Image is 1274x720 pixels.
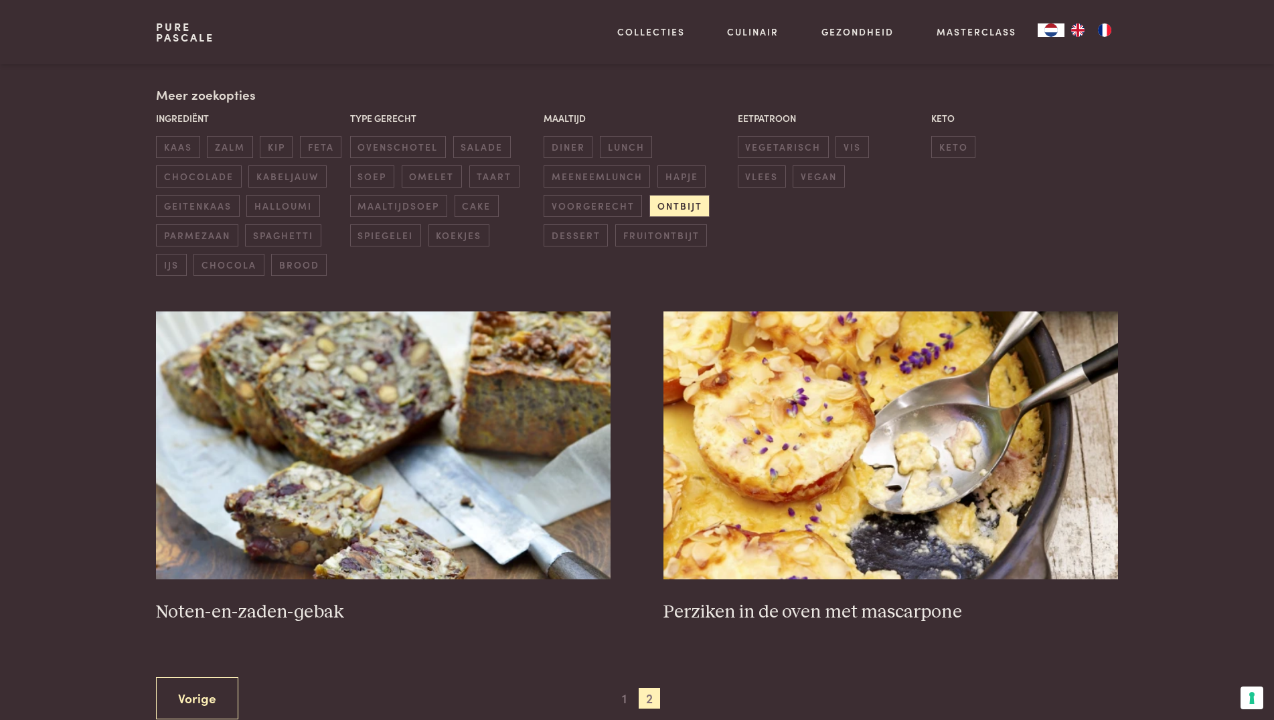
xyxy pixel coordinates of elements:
[544,165,650,188] span: meeneemlunch
[649,195,710,217] span: ontbijt
[1241,687,1263,709] button: Uw voorkeuren voor toestemming voor trackingtechnologieën
[663,311,1117,579] img: Perziken in de oven met mascarpone
[453,136,511,158] span: salade
[615,224,707,246] span: fruitontbijt
[350,136,446,158] span: ovenschotel
[455,195,499,217] span: cake
[617,25,685,39] a: Collecties
[260,136,293,158] span: kip
[727,25,779,39] a: Culinair
[657,165,706,188] span: hapje
[738,165,786,188] span: vlees
[931,136,975,158] span: keto
[350,165,394,188] span: soep
[156,254,186,276] span: ijs
[156,165,241,188] span: chocolade
[544,136,592,158] span: diner
[931,111,1118,125] p: Keto
[246,195,319,217] span: halloumi
[835,136,868,158] span: vis
[428,224,489,246] span: koekjes
[738,136,829,158] span: vegetarisch
[1091,23,1118,37] a: FR
[663,311,1117,624] a: Perziken in de oven met mascarpone Perziken in de oven met mascarpone
[1064,23,1091,37] a: EN
[544,195,642,217] span: voorgerecht
[544,111,730,125] p: Maaltijd
[350,111,537,125] p: Type gerecht
[271,254,327,276] span: brood
[300,136,341,158] span: feta
[350,224,421,246] span: spiegelei
[156,136,200,158] span: kaas
[663,601,1117,624] h3: Perziken in de oven met mascarpone
[821,25,894,39] a: Gezondheid
[156,311,610,579] img: Noten-en-zaden-gebak
[350,195,447,217] span: maaltijdsoep
[738,111,925,125] p: Eetpatroon
[1038,23,1118,37] aside: Language selected: Nederlands
[639,688,660,709] span: 2
[156,224,238,246] span: parmezaan
[937,25,1016,39] a: Masterclass
[793,165,844,188] span: vegan
[156,111,343,125] p: Ingrediënt
[469,165,520,188] span: taart
[614,688,635,709] span: 1
[1064,23,1118,37] ul: Language list
[156,195,239,217] span: geitenkaas
[156,677,238,719] a: Vorige
[156,601,610,624] h3: Noten-en-zaden-gebak
[156,21,214,43] a: PurePascale
[207,136,252,158] span: zalm
[1038,23,1064,37] a: NL
[156,311,610,624] a: Noten-en-zaden-gebak Noten-en-zaden-gebak
[248,165,326,188] span: kabeljauw
[544,224,608,246] span: dessert
[193,254,264,276] span: chocola
[402,165,462,188] span: omelet
[1038,23,1064,37] div: Language
[245,224,321,246] span: spaghetti
[600,136,652,158] span: lunch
